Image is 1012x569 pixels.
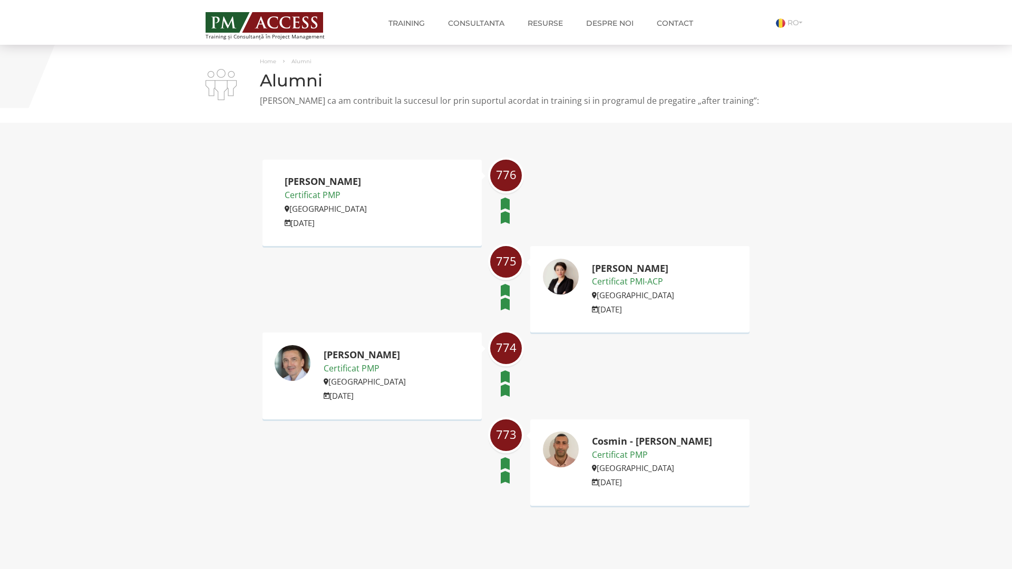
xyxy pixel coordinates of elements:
a: Training și Consultanță în Project Management [206,9,344,40]
p: Certificat PMP [324,362,406,376]
a: RO [776,18,806,27]
p: [GEOGRAPHIC_DATA] [285,202,367,215]
a: Home [260,58,276,65]
p: [GEOGRAPHIC_DATA] [324,375,406,388]
p: [DATE] [592,303,674,316]
p: [DATE] [285,217,367,229]
img: Luiza Popescu [542,258,579,295]
p: [DATE] [324,389,406,402]
a: Training [381,13,433,34]
span: 775 [490,254,522,268]
img: i-02.png [206,69,237,100]
h1: Alumni [206,71,806,90]
span: 774 [490,341,522,354]
h2: Cosmin - [PERSON_NAME] [592,436,712,447]
p: Certificat PMP [285,189,367,202]
span: Alumni [291,58,312,65]
img: Romana [776,18,785,28]
img: Alexandru Grosu [274,345,311,381]
h2: [PERSON_NAME] [285,176,367,187]
span: 773 [490,428,522,441]
a: Contact [649,13,701,34]
p: Certificat PMI-ACP [592,275,674,289]
span: Training și Consultanță în Project Management [206,34,344,40]
p: [DATE] [592,476,712,488]
p: [GEOGRAPHIC_DATA] [592,462,712,474]
p: [PERSON_NAME] ca am contribuit la succesul lor prin suportul acordat in training si in programul ... [206,95,806,107]
img: Cosmin - Alexandru Buliga [542,431,579,468]
p: Certificat PMP [592,448,712,462]
span: 776 [490,168,522,181]
a: Despre noi [578,13,641,34]
p: [GEOGRAPHIC_DATA] [592,289,674,301]
a: Consultanta [440,13,512,34]
h2: [PERSON_NAME] [592,263,674,274]
a: Resurse [520,13,571,34]
img: PM ACCESS - Echipa traineri si consultanti certificati PMP: Narciss Popescu, Mihai Olaru, Monica ... [206,12,323,33]
h2: [PERSON_NAME] [324,350,406,360]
